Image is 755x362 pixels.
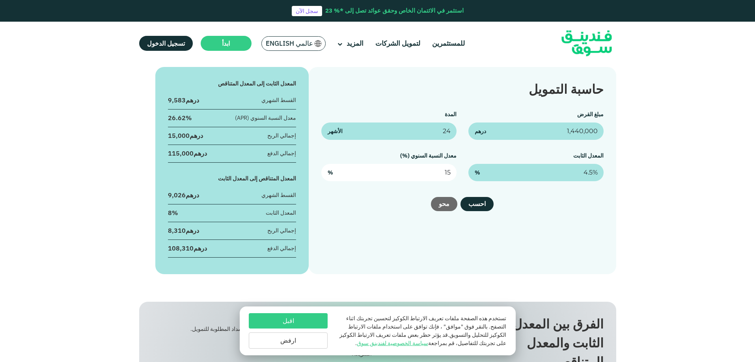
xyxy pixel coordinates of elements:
[168,132,190,139] span: 15,000
[168,149,194,157] span: 115,000
[475,169,480,177] span: %
[315,40,322,47] img: SA Flag
[168,113,192,122] div: 26.62%
[267,226,296,235] div: إجمالي الربح
[357,340,428,347] a: سياسة الخصوصية لفندينق سوق
[168,191,199,199] div: درهم
[339,331,506,347] span: قد يؤثر حظر بعض ملفات تعريف الارتباط الكوكيز على تجربتك
[168,175,296,183] div: المعدل المتناقص إلى المعدل الثابت
[548,24,625,63] img: Logo
[267,132,296,140] div: إجمالي الربح
[355,340,478,347] span: للتفاصيل، قم بمراجعة .
[266,39,313,48] span: عالمي English
[249,332,328,349] button: ارفض
[321,80,603,98] div: حاسبة التمويل
[168,80,296,88] div: المعدل الثابت إلى المعدل المتناقص
[267,149,296,158] div: إجمالي الدفع
[328,169,333,177] span: %
[139,36,193,51] a: تسجيل الدخول
[168,131,203,140] div: درهم
[347,39,364,48] span: المزيد
[168,244,207,252] div: درهم
[475,127,486,136] span: درهم
[168,96,186,104] span: 9,583
[168,96,199,104] div: درهم
[168,191,186,199] span: 9,026
[573,152,604,159] label: المعدل الثابت
[373,37,422,50] a: لتمويل الشركات
[168,208,178,217] div: 8%
[147,39,185,47] span: تسجيل الدخول
[152,325,256,333] div: مدة السداد المطلوبة للتمويل.
[292,6,322,16] a: سجل الآن
[400,152,457,159] label: معدل النسبة السنوي (%)
[445,111,457,118] label: المدة
[460,197,494,211] button: احسب
[235,114,296,122] div: معدل النسبة السنوي (APR)
[168,244,194,252] span: 108,310
[328,127,343,136] span: الأشهر
[431,197,457,211] button: محو
[222,39,230,47] span: ابدأ
[168,226,199,235] div: درهم
[325,6,464,15] div: استثمر في الائتمان الخاص وحقق عوائد تصل إلى *% 23
[168,226,186,234] span: 8,310
[261,191,296,199] div: القسط الشهري
[261,96,296,104] div: القسط الشهري
[168,149,207,158] div: درهم
[152,314,256,323] div: المدة
[336,314,506,347] p: تستخدم هذه الصفحة ملفات تعريف الارتباط الكوكيز لتحسين تجربتك اثناء التصفح. بالنقر فوق "موافق" ، ف...
[266,209,296,217] div: المعدل الثابت
[267,244,296,252] div: إجمالي الدفع
[249,313,328,329] button: اقبل
[577,111,604,118] label: مبلغ القرض
[430,37,467,50] a: للمستثمرين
